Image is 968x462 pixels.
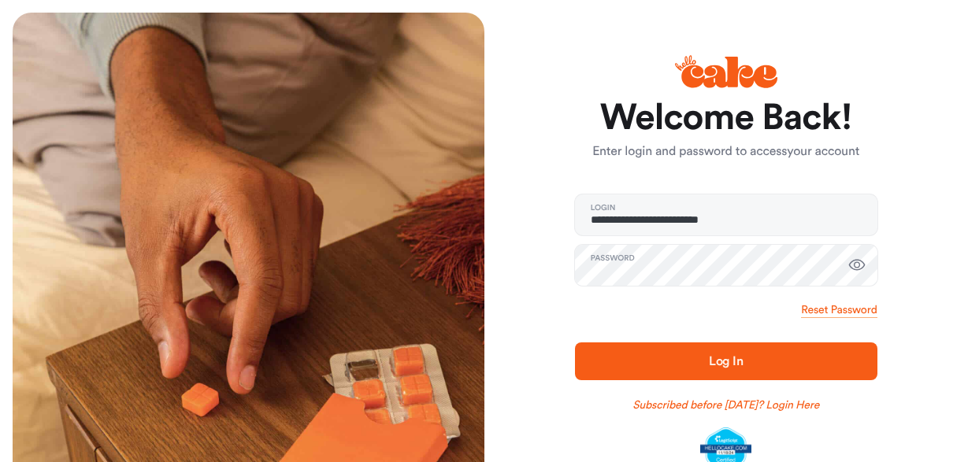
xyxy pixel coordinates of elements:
[575,99,877,137] h1: Welcome Back!
[575,342,877,380] button: Log In
[632,397,819,413] a: Subscribed before [DATE]? Login Here
[709,355,744,368] span: Log In
[575,142,877,161] p: Enter login and password to access your account
[801,302,877,318] a: Reset Password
